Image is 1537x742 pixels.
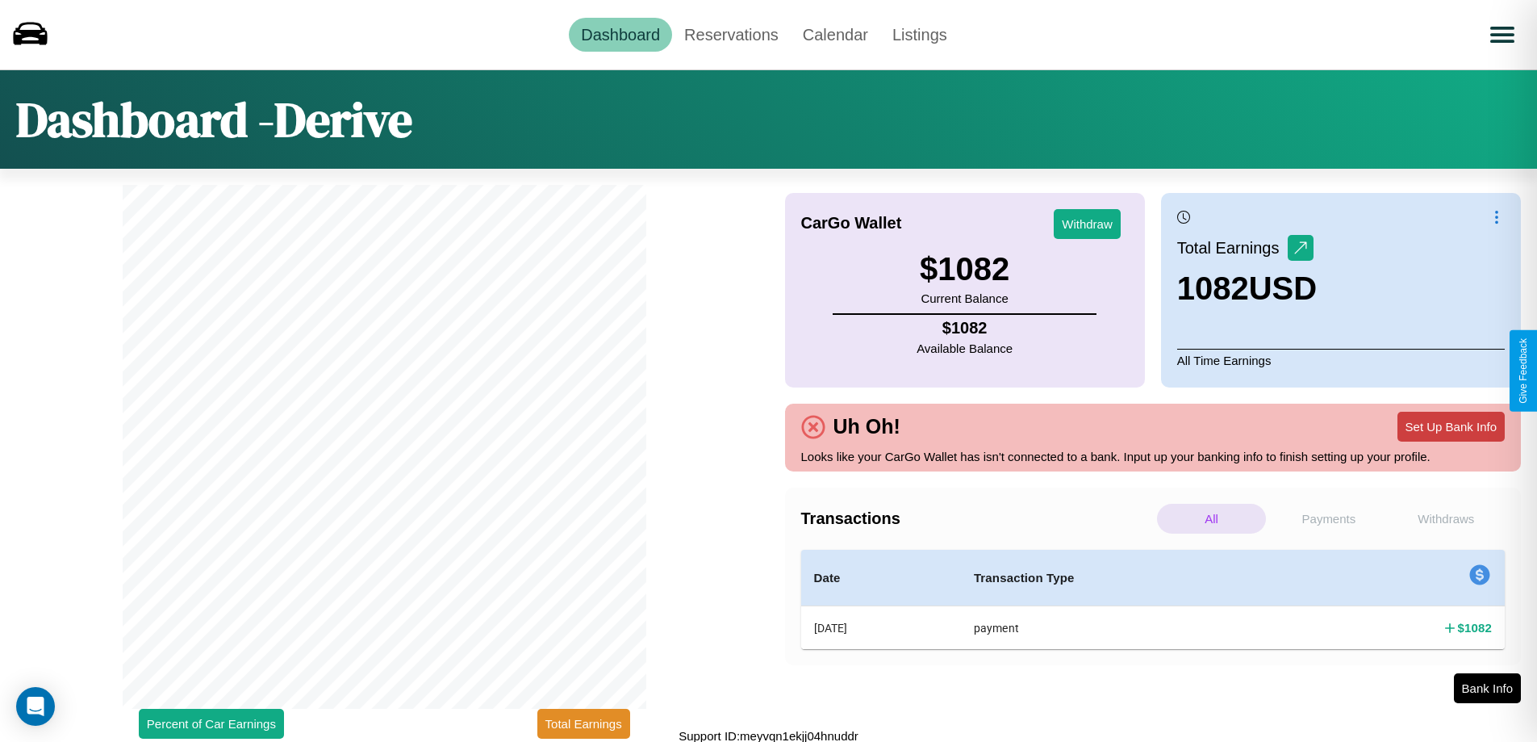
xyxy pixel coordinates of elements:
a: Calendar [791,18,880,52]
a: Listings [880,18,959,52]
h4: Date [814,568,948,588]
h3: $ 1082 [920,251,1009,287]
h4: $ 1082 [917,319,1013,337]
div: Give Feedback [1518,338,1529,404]
a: Dashboard [569,18,672,52]
p: Payments [1274,504,1383,534]
p: Withdraws [1392,504,1501,534]
th: [DATE] [801,606,961,650]
p: All [1157,504,1266,534]
h4: Transaction Type [974,568,1288,588]
div: Open Intercom Messenger [16,687,55,726]
h4: Transactions [801,509,1153,528]
p: Available Balance [917,337,1013,359]
h4: $ 1082 [1458,619,1492,636]
th: payment [961,606,1301,650]
p: Current Balance [920,287,1009,309]
p: Total Earnings [1177,233,1288,262]
h4: Uh Oh! [825,415,908,438]
p: Looks like your CarGo Wallet has isn't connected to a bank. Input up your banking info to finish ... [801,446,1506,467]
h1: Dashboard - Derive [16,86,412,153]
button: Percent of Car Earnings [139,709,284,739]
button: Withdraw [1054,209,1121,239]
p: All Time Earnings [1177,349,1505,371]
h3: 1082 USD [1177,270,1317,307]
button: Bank Info [1454,673,1521,703]
button: Total Earnings [537,709,630,739]
a: Reservations [672,18,791,52]
h4: CarGo Wallet [801,214,902,233]
button: Open menu [1480,12,1525,57]
table: simple table [801,550,1506,649]
button: Set Up Bank Info [1397,412,1505,442]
